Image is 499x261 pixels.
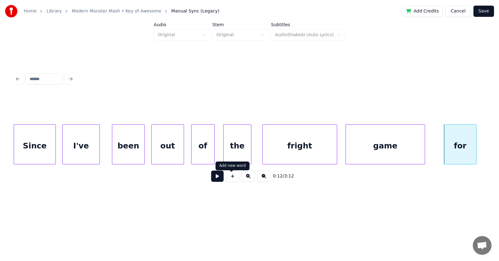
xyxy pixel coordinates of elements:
[24,8,219,14] nav: breadcrumb
[212,22,269,27] label: Stem
[154,22,210,27] label: Audio
[5,5,17,17] img: youka
[24,8,36,14] a: Home
[402,6,443,17] button: Add Credits
[271,22,345,27] label: Subtitles
[72,8,161,14] a: Modern Monster Mash • Key of Awesome
[46,8,62,14] a: Library
[171,8,219,14] span: Manual Sync (Legacy)
[273,173,288,179] div: /
[473,6,494,17] button: Save
[473,236,492,255] div: Open chat
[445,6,471,17] button: Cancel
[273,173,283,179] span: 0:12
[219,163,246,168] div: Add new word
[284,173,294,179] span: 3:12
